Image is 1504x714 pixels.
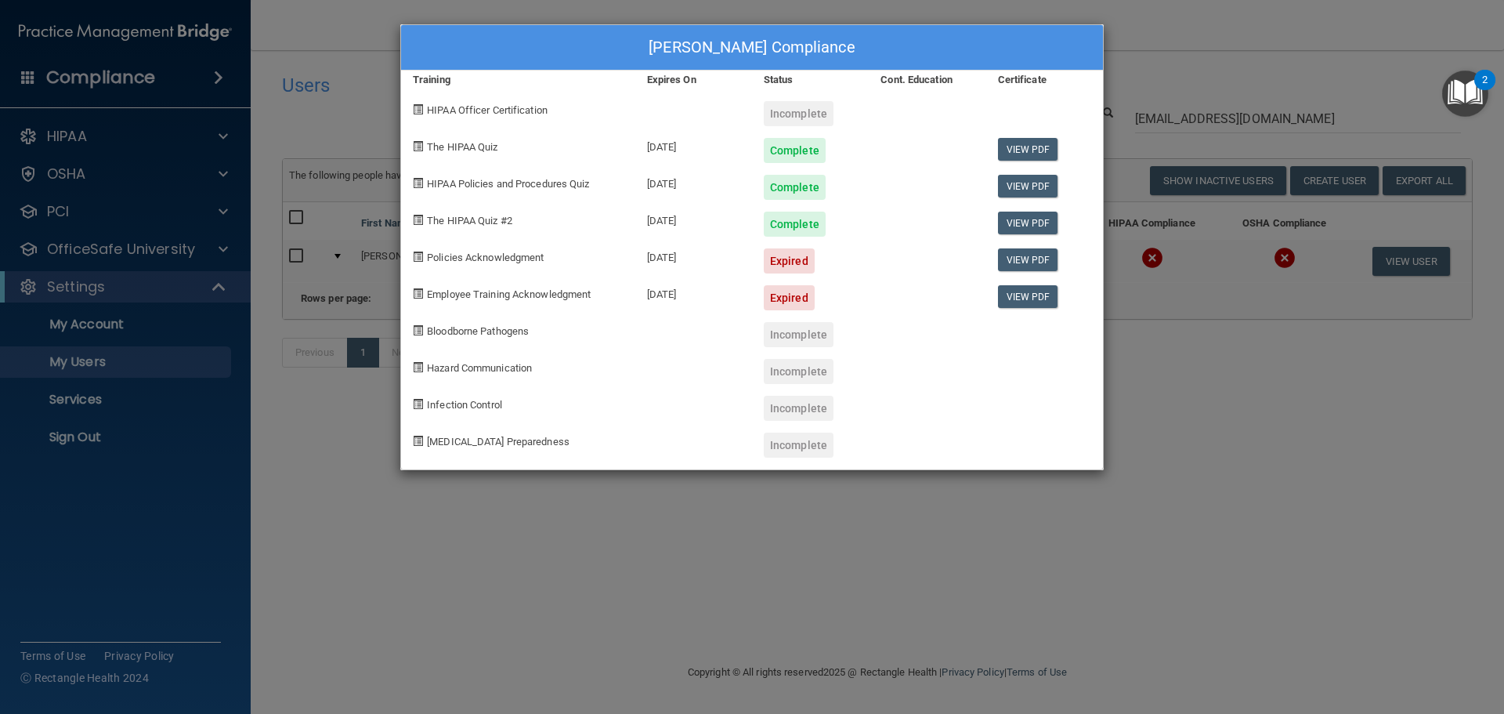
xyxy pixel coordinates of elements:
[764,322,833,347] div: Incomplete
[427,104,548,116] span: HIPAA Officer Certification
[764,433,833,458] div: Incomplete
[401,71,635,89] div: Training
[998,138,1058,161] a: View PDF
[427,399,502,411] span: Infection Control
[998,175,1058,198] a: View PDF
[635,200,752,237] div: [DATE]
[635,71,752,89] div: Expires On
[427,215,512,227] span: The HIPAA Quiz #2
[986,71,1103,89] div: Certificate
[1442,71,1488,117] button: Open Resource Center, 2 new notifications
[635,237,752,274] div: [DATE]
[752,71,869,89] div: Status
[427,141,497,153] span: The HIPAA Quiz
[427,362,532,374] span: Hazard Communication
[764,101,833,126] div: Incomplete
[764,248,815,274] div: Expired
[869,71,985,89] div: Cont. Education
[764,138,826,163] div: Complete
[764,359,833,384] div: Incomplete
[998,285,1058,308] a: View PDF
[427,325,529,337] span: Bloodborne Pathogens
[427,288,591,300] span: Employee Training Acknowledgment
[764,285,815,310] div: Expired
[998,248,1058,271] a: View PDF
[635,163,752,200] div: [DATE]
[1233,603,1485,665] iframe: Drift Widget Chat Controller
[427,436,569,448] span: [MEDICAL_DATA] Preparedness
[427,252,544,263] span: Policies Acknowledgment
[1482,80,1488,100] div: 2
[401,25,1103,71] div: [PERSON_NAME] Compliance
[764,175,826,200] div: Complete
[998,212,1058,234] a: View PDF
[635,274,752,310] div: [DATE]
[764,396,833,421] div: Incomplete
[764,212,826,237] div: Complete
[427,178,589,190] span: HIPAA Policies and Procedures Quiz
[635,126,752,163] div: [DATE]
